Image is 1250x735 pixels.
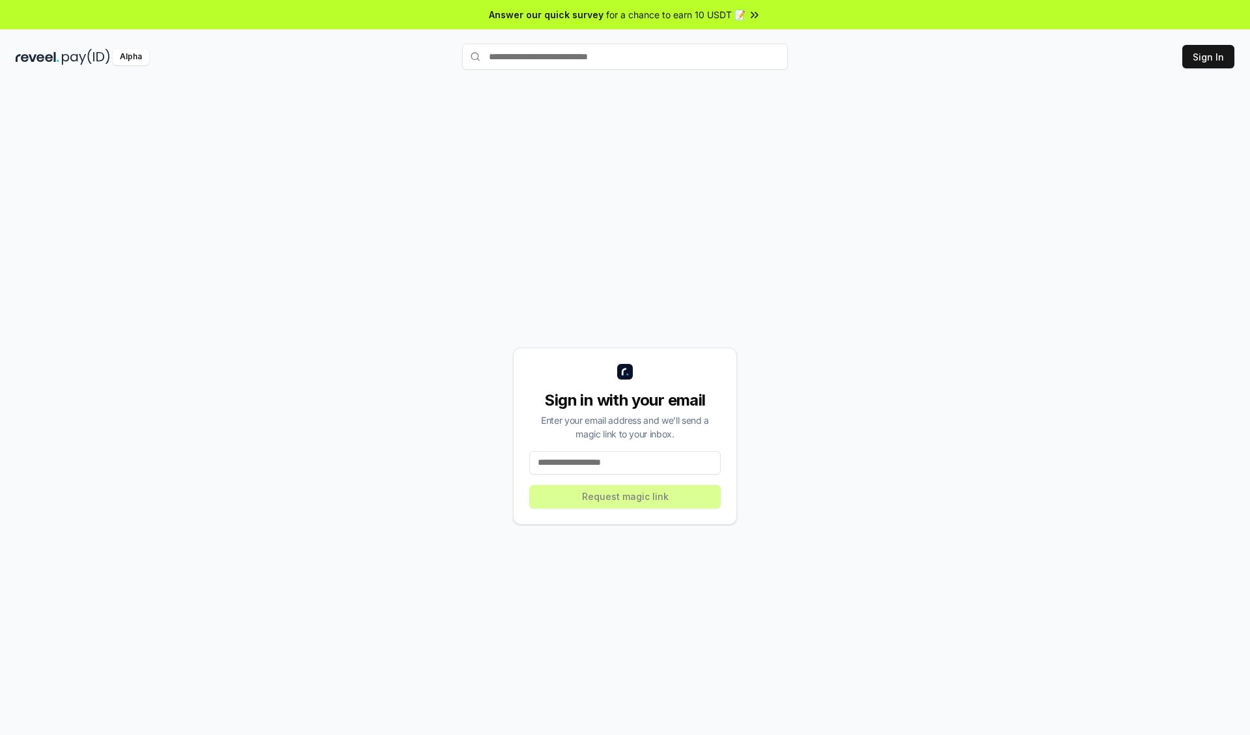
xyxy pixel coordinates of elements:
img: reveel_dark [16,49,59,65]
span: Answer our quick survey [489,8,604,21]
div: Enter your email address and we’ll send a magic link to your inbox. [529,413,721,441]
span: for a chance to earn 10 USDT 📝 [606,8,745,21]
button: Sign In [1182,45,1234,68]
div: Sign in with your email [529,390,721,411]
img: pay_id [62,49,110,65]
img: logo_small [617,364,633,380]
div: Alpha [113,49,149,65]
